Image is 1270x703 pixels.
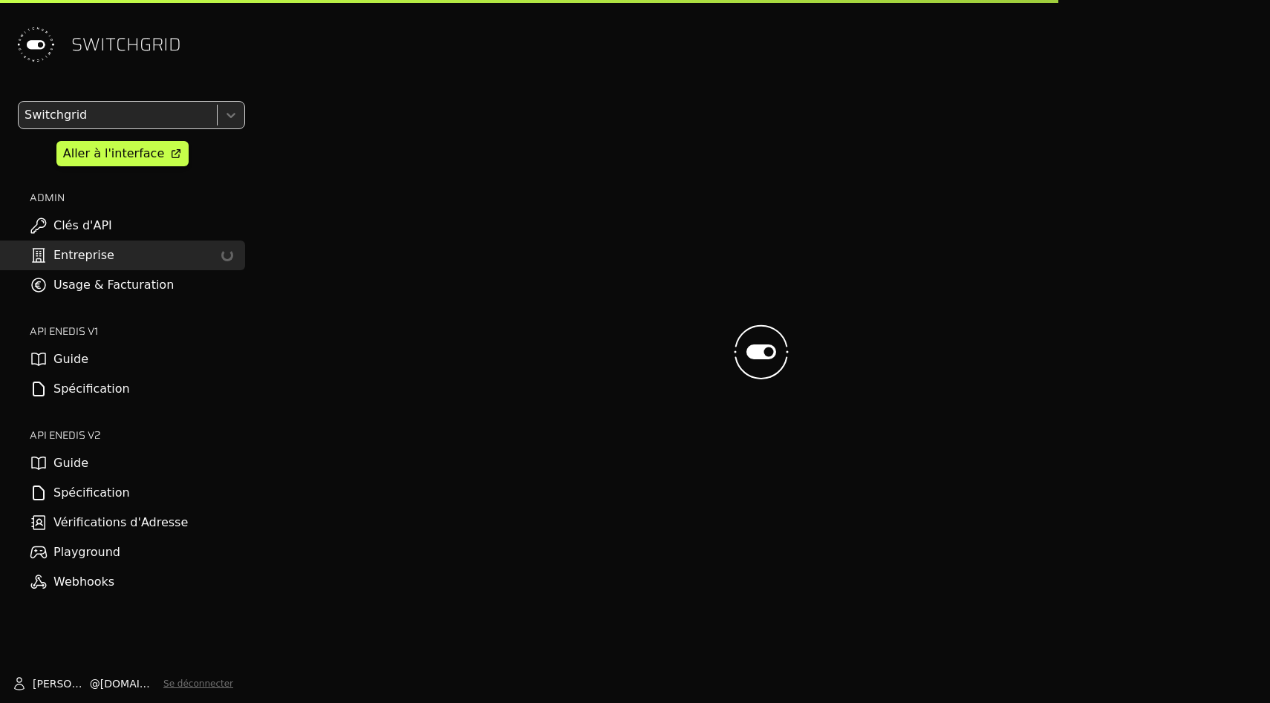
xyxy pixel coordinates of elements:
span: [DOMAIN_NAME] [100,676,157,691]
button: Se déconnecter [163,678,233,690]
h2: ADMIN [30,190,245,205]
div: loading [219,247,235,264]
h2: API ENEDIS v2 [30,428,245,442]
div: Aller à l'interface [63,145,164,163]
h2: API ENEDIS v1 [30,324,245,339]
span: @ [90,676,100,691]
a: Aller à l'interface [56,141,189,166]
img: Switchgrid Logo [12,21,59,68]
span: SWITCHGRID [71,33,181,56]
span: [PERSON_NAME] [33,676,90,691]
